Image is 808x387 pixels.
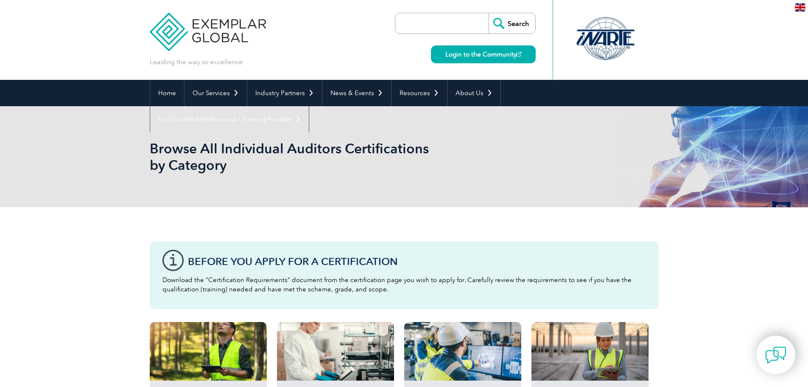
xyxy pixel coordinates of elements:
h3: Before You Apply For a Certification [188,256,646,267]
p: Leading the way to excellence [150,57,243,67]
img: contact-chat.png [765,345,786,366]
a: Find Certified Professional / Training Provider [150,106,309,133]
h1: Browse All Individual Auditors Certifications by Category [150,140,475,173]
a: News & Events [322,80,391,106]
a: Home [150,80,184,106]
a: Login to the Community [431,45,536,63]
a: Our Services [185,80,247,106]
a: About Us [447,80,500,106]
input: Search [489,13,535,34]
img: open_square.png [517,52,521,56]
a: Resources [391,80,447,106]
p: Download the “Certification Requirements” document from the certification page you wish to apply ... [162,275,646,294]
a: Industry Partners [247,80,322,106]
img: en [795,3,805,11]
